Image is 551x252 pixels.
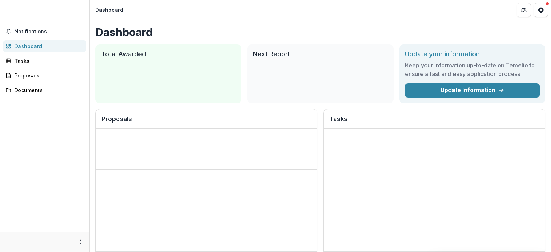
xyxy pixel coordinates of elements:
[14,72,81,79] div: Proposals
[3,40,86,52] a: Dashboard
[14,86,81,94] div: Documents
[102,115,311,129] h2: Proposals
[405,50,540,58] h2: Update your information
[14,57,81,65] div: Tasks
[405,61,540,78] h3: Keep your information up-to-date on Temelio to ensure a fast and easy application process.
[3,55,86,67] a: Tasks
[3,84,86,96] a: Documents
[534,3,548,17] button: Get Help
[253,50,387,58] h2: Next Report
[76,238,85,246] button: More
[405,83,540,98] a: Update Information
[14,42,81,50] div: Dashboard
[95,26,545,39] h1: Dashboard
[93,5,126,15] nav: breadcrumb
[3,26,86,37] button: Notifications
[95,6,123,14] div: Dashboard
[101,50,236,58] h2: Total Awarded
[14,29,84,35] span: Notifications
[329,115,539,129] h2: Tasks
[517,3,531,17] button: Partners
[3,70,86,81] a: Proposals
